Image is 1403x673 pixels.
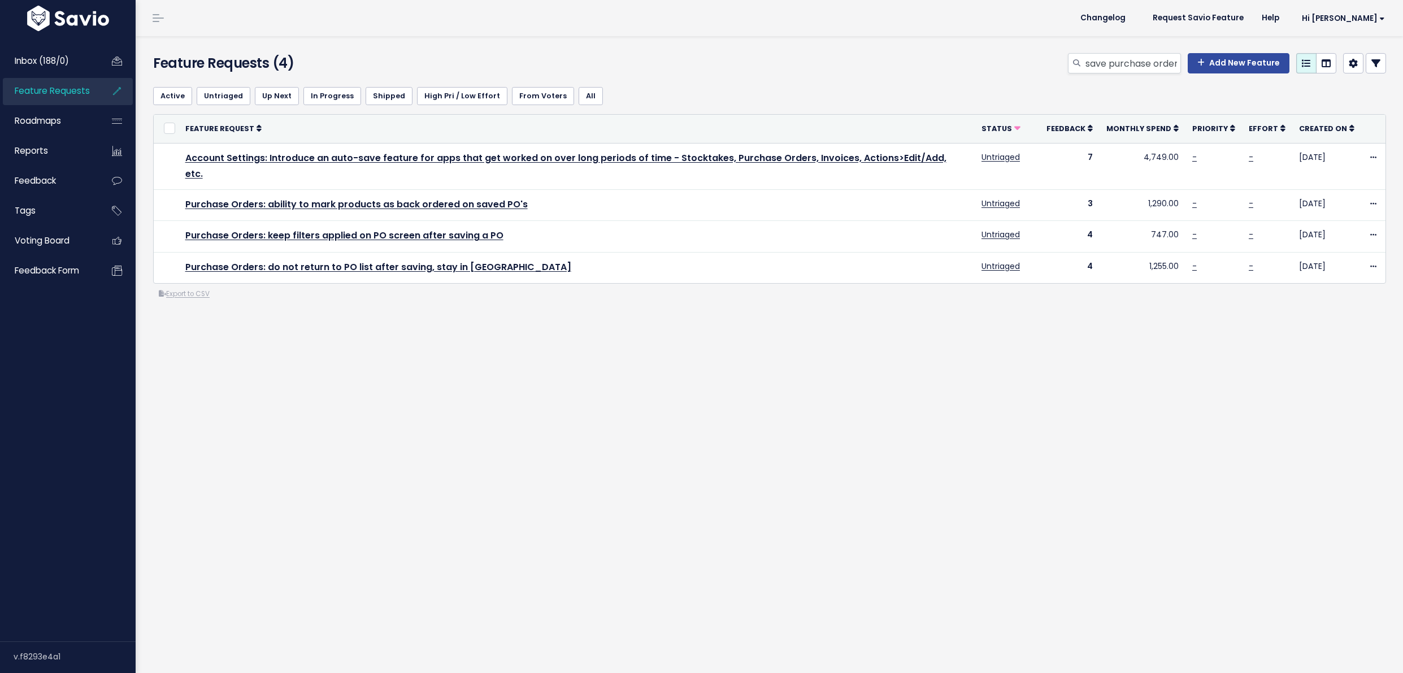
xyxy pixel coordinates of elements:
[1100,252,1185,283] td: 1,255.00
[1288,10,1394,27] a: Hi [PERSON_NAME]
[3,258,94,284] a: Feedback form
[185,124,254,133] span: Feature Request
[153,53,553,73] h4: Feature Requests (4)
[1100,143,1185,190] td: 4,749.00
[3,108,94,134] a: Roadmaps
[1292,221,1361,252] td: [DATE]
[1249,229,1253,240] a: -
[512,87,574,105] a: From Voters
[981,124,1012,133] span: Status
[255,87,299,105] a: Up Next
[185,151,946,181] a: Account Settings: Introduce an auto-save feature for apps that get worked on over long periods of...
[15,175,56,186] span: Feedback
[981,151,1020,163] a: Untriaged
[3,228,94,254] a: Voting Board
[1144,10,1253,27] a: Request Savio Feature
[1046,123,1093,134] a: Feedback
[1188,53,1289,73] a: Add New Feature
[3,48,94,74] a: Inbox (188/0)
[1249,124,1278,133] span: Effort
[14,642,136,671] div: v.f8293e4a1
[1046,124,1085,133] span: Feedback
[1084,53,1181,73] input: Search features...
[981,123,1020,134] a: Status
[159,289,210,298] a: Export to CSV
[1249,198,1253,209] a: -
[1192,124,1228,133] span: Priority
[1249,123,1285,134] a: Effort
[15,205,36,216] span: Tags
[981,198,1020,209] a: Untriaged
[15,115,61,127] span: Roadmaps
[1106,123,1179,134] a: Monthly Spend
[185,123,262,134] a: Feature Request
[24,6,112,31] img: logo-white.9d6f32f41409.svg
[1192,151,1197,163] a: -
[1192,123,1235,134] a: Priority
[303,87,361,105] a: In Progress
[1040,190,1100,221] td: 3
[1106,124,1171,133] span: Monthly Spend
[15,55,69,67] span: Inbox (188/0)
[185,260,571,273] a: Purchase Orders: do not return to PO list after saving, stay in [GEOGRAPHIC_DATA]
[579,87,603,105] a: All
[3,198,94,224] a: Tags
[1080,14,1126,22] span: Changelog
[1192,198,1197,209] a: -
[197,87,250,105] a: Untriaged
[153,87,1386,105] ul: Filter feature requests
[15,264,79,276] span: Feedback form
[3,78,94,104] a: Feature Requests
[153,87,192,105] a: Active
[15,145,48,157] span: Reports
[3,168,94,194] a: Feedback
[1249,151,1253,163] a: -
[1292,190,1361,221] td: [DATE]
[366,87,412,105] a: Shipped
[15,235,70,246] span: Voting Board
[3,138,94,164] a: Reports
[1299,123,1354,134] a: Created On
[15,85,90,97] span: Feature Requests
[1100,221,1185,252] td: 747.00
[1299,124,1347,133] span: Created On
[1292,252,1361,283] td: [DATE]
[417,87,507,105] a: High Pri / Low Effort
[1253,10,1288,27] a: Help
[1040,252,1100,283] td: 4
[1292,143,1361,190] td: [DATE]
[1040,221,1100,252] td: 4
[1249,260,1253,272] a: -
[1192,260,1197,272] a: -
[981,260,1020,272] a: Untriaged
[1192,229,1197,240] a: -
[185,229,503,242] a: Purchase Orders: keep filters applied on PO screen after saving a PO
[981,229,1020,240] a: Untriaged
[1040,143,1100,190] td: 7
[1302,14,1385,23] span: Hi [PERSON_NAME]
[1100,190,1185,221] td: 1,290.00
[185,198,528,211] a: Purchase Orders: ability to mark products as back ordered on saved PO's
